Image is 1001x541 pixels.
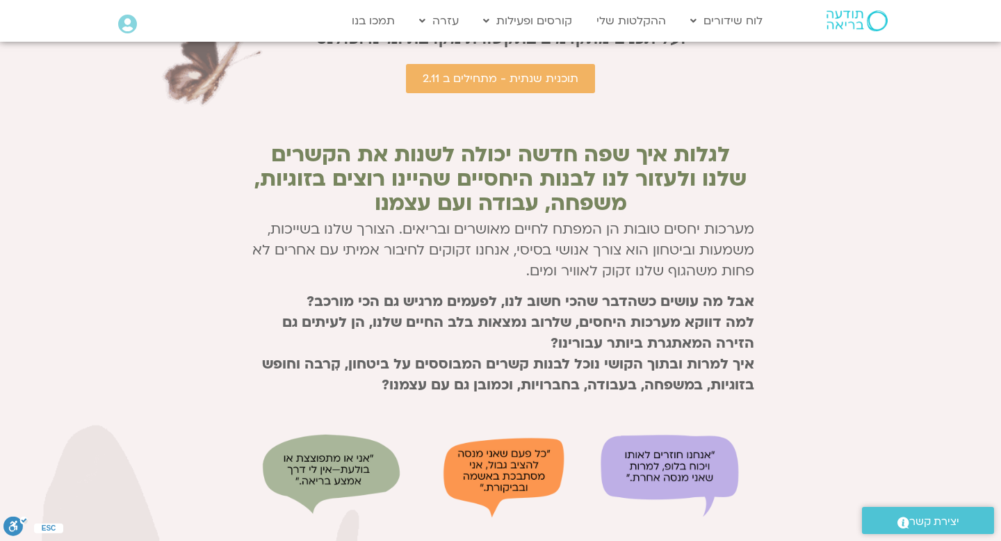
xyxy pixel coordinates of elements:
img: תודעה בריאה [827,10,888,31]
strong: אבל מה עושים כשהדבר שהכי חשוב לנו, לפעמים מרגיש גם הכי מורכב? [307,292,754,311]
a: לוח שידורים [683,8,770,34]
strong: למה דווקא מערכות היחסים, שלרוב נמצאות בלב החיים שלנו, הן לעיתים גם הזירה המאתגרת ביותר עבורינו? [282,313,754,353]
a: תוכנית שנתית - מתחילים ב 2.11 [406,64,595,93]
span: יצירת קשר [909,512,959,531]
a: יצירת קשר [862,507,994,534]
h2: לגלות איך שפה חדשה יכולה לשנות את הקשרים שלנו ולעזור לנו לבנות היחסיים שהיינו רוצים בזוגיות, משפח... [247,143,754,216]
p: מערכות יחסים טובות הן המפתח לחיים מאושרים ובריאים. הצורך שלנו בשייכות, משמעות וביטחון הוא צורך אנ... [247,219,754,282]
span: תוכנית שנתית - מתחילים ב 2.11 [423,72,578,85]
a: ההקלטות שלי [589,8,673,34]
strong: איך למרות ובתוך הקושי נוכל לבנות קשרים המבוססים על ביטחון, קִרבה וחופש בזוגיות, במשפחה, בעבודה, ב... [262,355,754,394]
a: עזרה [412,8,466,34]
a: תמכו בנו [345,8,402,34]
a: קורסים ופעילות [476,8,579,34]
